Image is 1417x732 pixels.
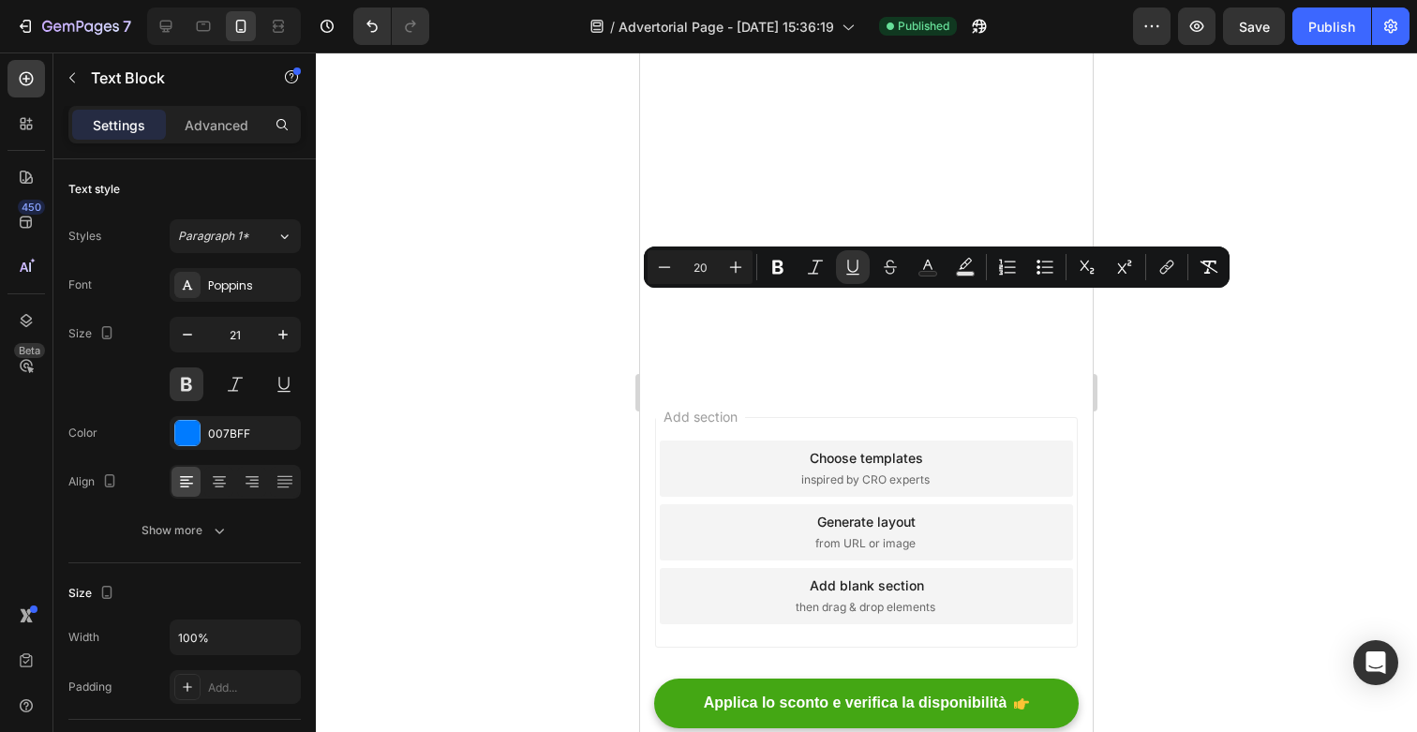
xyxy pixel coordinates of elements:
div: Poppins [208,277,296,294]
span: Save [1239,19,1270,35]
p: 7 [123,15,131,37]
div: Undo/Redo [353,7,429,45]
button: 7 [7,7,140,45]
button: Publish [1292,7,1371,45]
div: Size [68,581,118,606]
span: Paragraph 1* [178,228,249,245]
p: Text Block [91,67,250,89]
div: Padding [68,679,112,695]
button: Paragraph 1* [170,219,301,253]
div: Beta [14,343,45,358]
button: Show more [68,514,301,547]
div: Color [68,425,97,441]
div: Font [68,276,92,293]
div: Publish [1308,17,1355,37]
div: Size [68,321,118,347]
div: Text style [68,181,120,198]
div: Align [68,470,121,495]
input: Auto [171,620,300,654]
span: / [610,17,615,37]
div: Styles [68,228,101,245]
span: Published [898,18,949,35]
iframe: Design area [640,52,1093,732]
div: 007BFF [208,426,296,442]
div: Editor contextual toolbar [644,246,1230,288]
div: 450 [18,200,45,215]
div: Add... [208,680,296,696]
p: Advanced [185,115,248,135]
div: Open Intercom Messenger [1353,640,1398,685]
div: Width [68,629,99,646]
button: Save [1223,7,1285,45]
span: Advertorial Page - [DATE] 15:36:19 [619,17,834,37]
div: Show more [142,521,229,540]
p: Settings [93,115,145,135]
